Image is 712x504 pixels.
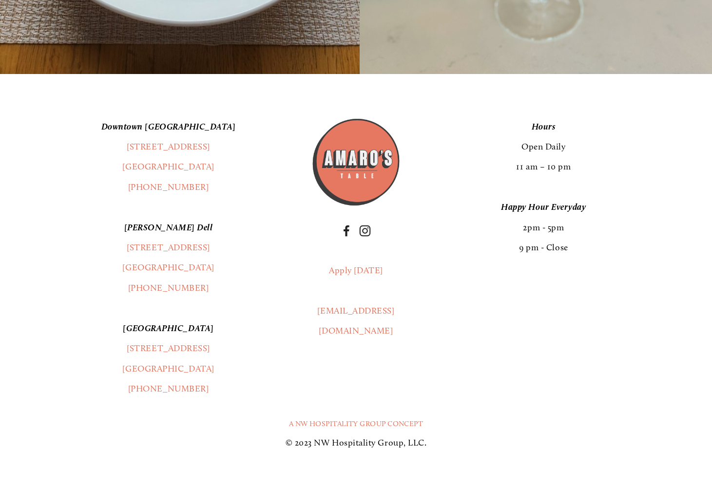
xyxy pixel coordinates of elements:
[101,121,236,132] em: Downtown [GEOGRAPHIC_DATA]
[418,117,669,177] p: Open Daily 11 am – 10 pm
[317,305,394,336] a: [EMAIL_ADDRESS][DOMAIN_NAME]
[128,282,209,293] a: [PHONE_NUMBER]
[123,323,213,334] em: [GEOGRAPHIC_DATA]
[122,343,214,373] a: [STREET_ADDRESS][GEOGRAPHIC_DATA]
[43,433,670,453] p: © 2023 NW Hospitality Group, LLC.
[122,262,214,273] a: [GEOGRAPHIC_DATA]
[289,419,423,428] a: A NW Hospitality Group Concept
[532,121,556,132] em: Hours
[329,265,383,276] a: Apply [DATE]
[501,202,586,212] em: Happy Hour Everyday
[359,225,371,237] a: Instagram
[128,383,209,394] a: [PHONE_NUMBER]
[122,161,214,172] a: [GEOGRAPHIC_DATA]
[418,197,669,258] p: 2pm - 5pm 9 pm - Close
[124,222,213,233] em: [PERSON_NAME] Dell
[127,141,210,152] a: [STREET_ADDRESS]
[341,225,352,237] a: Facebook
[311,117,402,207] img: Amaros_Logo.png
[127,242,210,253] a: [STREET_ADDRESS]
[128,182,209,192] a: [PHONE_NUMBER]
